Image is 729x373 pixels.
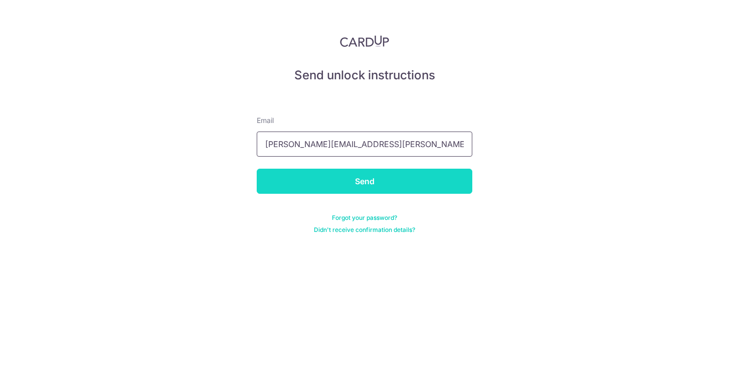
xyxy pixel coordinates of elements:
a: Forgot your password? [332,214,397,222]
a: Didn't receive confirmation details? [314,226,415,234]
span: translation missing: en.devise.label.Email [257,116,274,125]
img: CardUp Logo [340,35,389,47]
input: Enter your Email [257,132,472,157]
h5: Send unlock instructions [257,67,472,83]
input: Send [257,169,472,194]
